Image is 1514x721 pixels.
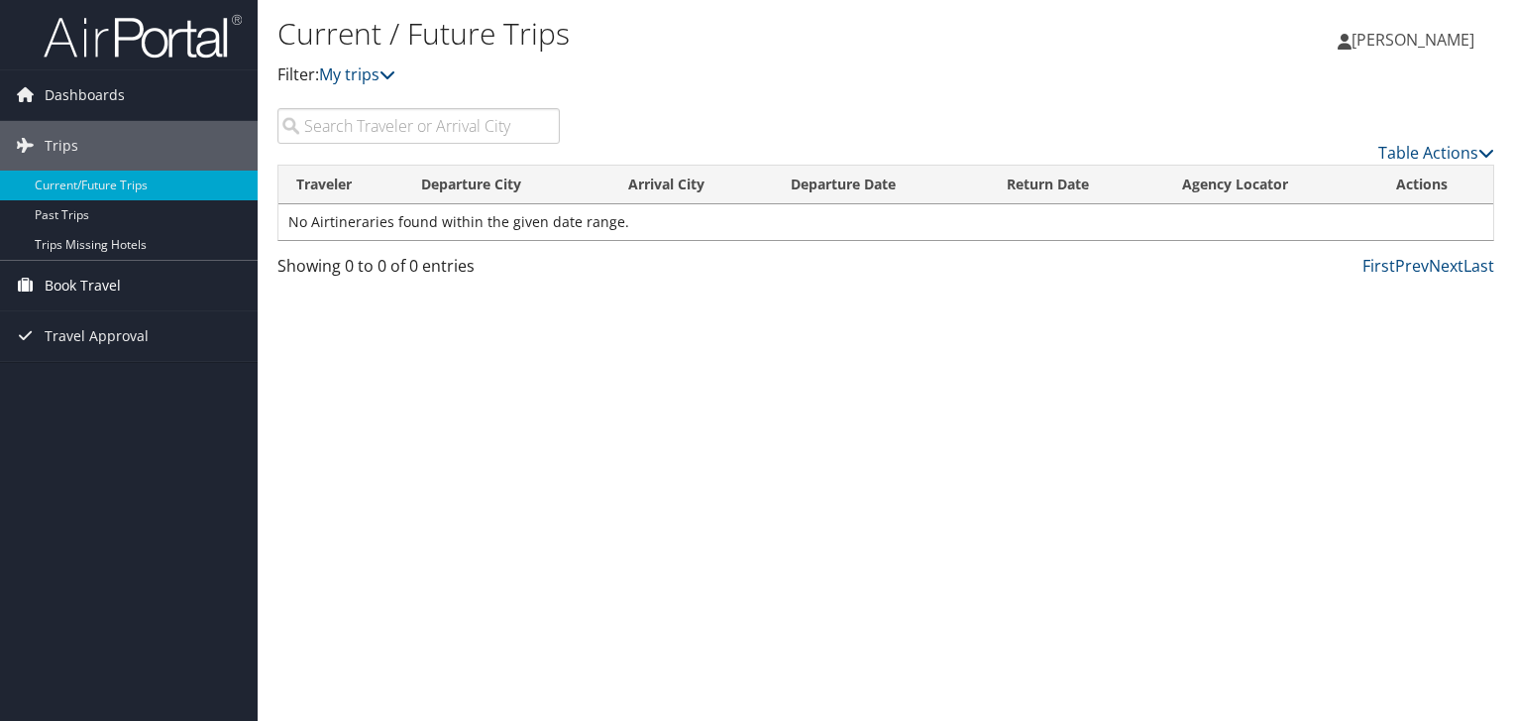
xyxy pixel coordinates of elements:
th: Traveler: activate to sort column ascending [278,166,403,204]
input: Search Traveler or Arrival City [277,108,560,144]
th: Arrival City: activate to sort column ascending [610,166,773,204]
a: [PERSON_NAME] [1338,10,1494,69]
a: Next [1429,255,1463,277]
span: Trips [45,121,78,171]
a: First [1362,255,1395,277]
span: Travel Approval [45,311,149,361]
th: Departure Date: activate to sort column descending [773,166,990,204]
span: Book Travel [45,261,121,310]
th: Agency Locator: activate to sort column ascending [1164,166,1378,204]
th: Actions [1378,166,1493,204]
a: Last [1463,255,1494,277]
a: Prev [1395,255,1429,277]
span: [PERSON_NAME] [1352,29,1474,51]
td: No Airtineraries found within the given date range. [278,204,1493,240]
span: Dashboards [45,70,125,120]
h1: Current / Future Trips [277,13,1089,55]
th: Departure City: activate to sort column ascending [403,166,610,204]
p: Filter: [277,62,1089,88]
img: airportal-logo.png [44,13,242,60]
th: Return Date: activate to sort column ascending [989,166,1163,204]
a: Table Actions [1378,142,1494,164]
div: Showing 0 to 0 of 0 entries [277,254,560,288]
a: My trips [319,63,395,85]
